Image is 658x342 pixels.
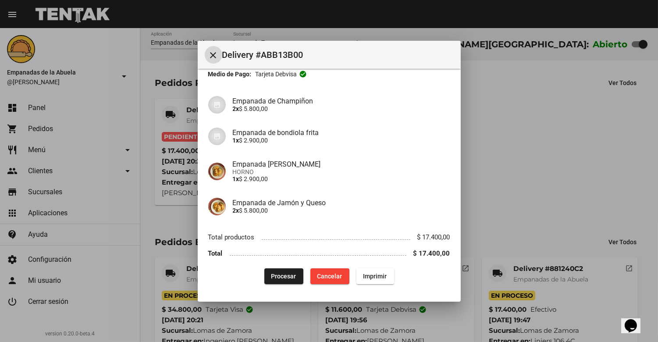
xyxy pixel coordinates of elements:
img: 72c15bfb-ac41-4ae4-a4f2-82349035ab42.jpg [208,198,226,215]
h4: Empanada de Champiñon [233,97,450,105]
li: Total productos $ 17.400,00 [208,229,450,246]
iframe: chat widget [621,307,649,333]
b: 2x [233,207,239,214]
mat-icon: check_circle [299,70,307,78]
button: Cancelar [310,268,349,284]
span: Cancelar [317,273,342,280]
p: $ 5.800,00 [233,105,450,112]
strong: Medio de Pago: [208,70,252,78]
h4: Empanada de bondiola frita [233,128,450,137]
img: 07c47add-75b0-4ce5-9aba-194f44787723.jpg [208,96,226,114]
h4: Empanada de Jamón y Queso [233,199,450,207]
button: Imprimir [356,268,394,284]
b: 2x [233,105,239,112]
button: Cerrar [205,46,222,64]
li: Total $ 17.400,00 [208,245,450,261]
b: 1x [233,137,239,144]
h4: Empanada [PERSON_NAME] [233,160,450,168]
p: $ 2.900,00 [233,137,450,144]
span: Delivery #ABB13B00 [222,48,454,62]
span: Procesar [271,273,296,280]
span: HORNO [233,168,450,175]
img: 07c47add-75b0-4ce5-9aba-194f44787723.jpg [208,128,226,145]
button: Procesar [264,268,303,284]
span: Imprimir [363,273,387,280]
strong: Entregar en: [208,62,242,69]
b: 1x [233,175,239,182]
p: $ 5.800,00 [233,207,450,214]
p: $ 2.900,00 [233,175,450,182]
mat-icon: Cerrar [208,50,219,61]
img: f753fea7-0f09-41b3-9a9e-ddb84fc3b359.jpg [208,163,226,180]
span: Tarjeta debvisa [255,70,297,78]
